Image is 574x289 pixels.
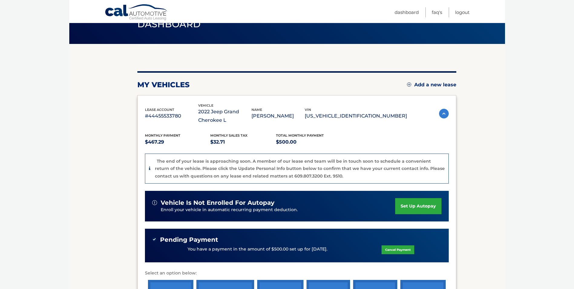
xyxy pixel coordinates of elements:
[105,4,168,22] a: Cal Automotive
[276,138,342,146] p: $500.00
[198,108,251,125] p: 2022 Jeep Grand Cherokee L
[198,103,213,108] span: vehicle
[439,109,449,118] img: accordion-active.svg
[145,133,180,138] span: Monthly Payment
[145,112,198,120] p: #44455533780
[395,7,419,17] a: Dashboard
[251,108,262,112] span: name
[407,82,456,88] a: Add a new lease
[251,112,305,120] p: [PERSON_NAME]
[161,199,274,207] span: vehicle is not enrolled for autopay
[305,108,311,112] span: vin
[395,198,441,214] a: set up autopay
[160,236,218,244] span: Pending Payment
[145,108,174,112] span: lease account
[137,18,201,30] span: Dashboard
[188,246,327,253] p: You have a payment in the amount of $500.00 set up for [DATE].
[382,245,414,254] a: Cancel Payment
[455,7,470,17] a: Logout
[145,138,211,146] p: $467.29
[155,158,445,179] p: The end of your lease is approaching soon. A member of our lease end team will be in touch soon t...
[152,237,156,241] img: check-green.svg
[161,207,395,213] p: Enroll your vehicle in automatic recurring payment deduction.
[276,133,324,138] span: Total Monthly Payment
[432,7,442,17] a: FAQ's
[407,82,411,87] img: add.svg
[305,112,407,120] p: [US_VEHICLE_IDENTIFICATION_NUMBER]
[137,80,190,89] h2: my vehicles
[145,270,449,277] p: Select an option below:
[210,138,276,146] p: $32.71
[210,133,248,138] span: Monthly sales Tax
[152,200,157,205] img: alert-white.svg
